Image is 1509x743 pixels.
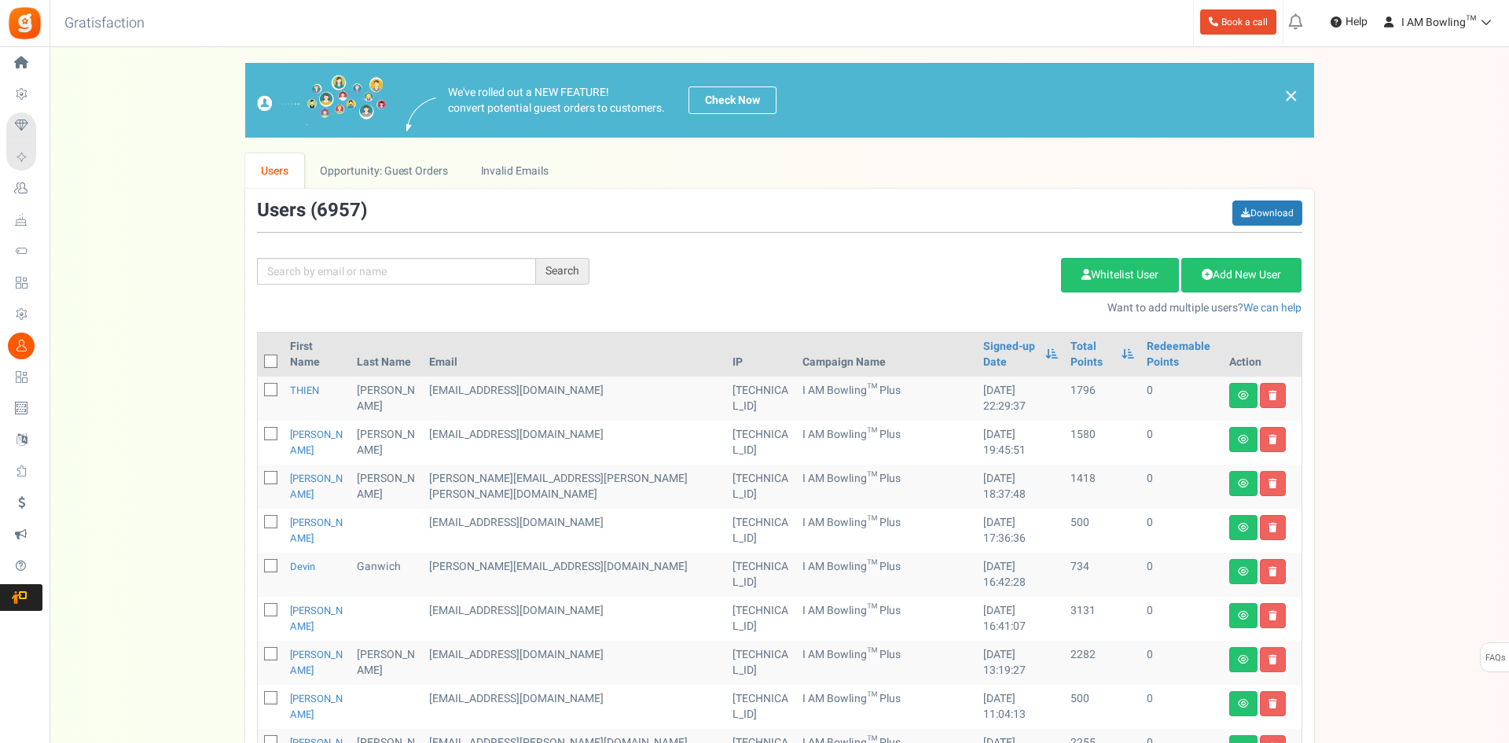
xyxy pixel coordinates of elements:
[1070,339,1114,370] a: Total Points
[1140,421,1222,465] td: 0
[1269,699,1277,708] i: Delete user
[1269,523,1277,532] i: Delete user
[245,153,305,189] a: Users
[464,153,564,189] a: Invalid Emails
[977,421,1065,465] td: [DATE] 19:45:51
[1064,465,1140,509] td: 1418
[290,471,343,502] a: [PERSON_NAME]
[726,421,795,465] td: [TECHNICAL_ID]
[977,597,1065,641] td: [DATE] 16:41:07
[796,553,977,597] td: I AM Bowling™ Plus
[257,258,536,285] input: Search by email or name
[1064,597,1140,641] td: 3131
[290,427,343,458] a: [PERSON_NAME]
[423,333,726,377] th: Email
[1140,597,1222,641] td: 0
[351,377,423,421] td: [PERSON_NAME]
[1064,553,1140,597] td: 734
[536,258,589,285] div: Search
[423,641,726,685] td: [EMAIL_ADDRESS][DOMAIN_NAME]
[1064,509,1140,553] td: 500
[257,75,387,126] img: images
[796,333,977,377] th: Campaign Name
[1269,435,1277,444] i: Delete user
[1324,9,1374,35] a: Help
[1064,685,1140,729] td: 500
[423,509,726,553] td: Retail
[1238,611,1249,620] i: View details
[257,200,367,221] h3: Users ( )
[977,377,1065,421] td: [DATE] 22:29:37
[1140,509,1222,553] td: 0
[290,603,343,634] a: [PERSON_NAME]
[1064,421,1140,465] td: 1580
[726,685,795,729] td: [TECHNICAL_ID]
[977,509,1065,553] td: [DATE] 17:36:36
[977,465,1065,509] td: [DATE] 18:37:48
[351,553,423,597] td: Ganwich
[1243,300,1302,316] a: We can help
[977,553,1065,597] td: [DATE] 16:42:28
[1238,567,1249,576] i: View details
[290,515,343,546] a: [PERSON_NAME]
[726,333,795,377] th: IP
[423,597,726,641] td: Retail
[688,86,777,114] a: Check Now
[726,641,795,685] td: [TECHNICAL_ID]
[983,339,1038,370] a: Signed-up Date
[726,509,795,553] td: [TECHNICAL_ID]
[1269,391,1277,400] i: Delete user
[317,197,361,224] span: 6957
[796,421,977,465] td: I AM Bowling™ Plus
[423,685,726,729] td: National Staffer Team
[1238,435,1249,444] i: View details
[1064,641,1140,685] td: 2282
[1064,377,1140,421] td: 1796
[1140,641,1222,685] td: 0
[1269,479,1277,488] i: Delete user
[1269,655,1277,664] i: Delete user
[796,377,977,421] td: I AM Bowling™ Plus
[290,559,315,574] a: Devin
[1061,258,1179,292] a: Whitelist User
[796,597,977,641] td: I AM Bowling™ Plus
[351,641,423,685] td: [PERSON_NAME]
[423,377,726,421] td: [EMAIL_ADDRESS][DOMAIN_NAME]
[47,8,162,39] h3: Gratisfaction
[1238,523,1249,532] i: View details
[284,333,351,377] th: First Name
[1238,391,1249,400] i: View details
[726,377,795,421] td: [TECHNICAL_ID]
[1238,479,1249,488] i: View details
[351,333,423,377] th: Last Name
[1140,553,1222,597] td: 0
[351,421,423,465] td: [PERSON_NAME]
[1401,14,1476,31] span: I AM Bowling™
[406,97,436,131] img: images
[977,641,1065,685] td: [DATE] 13:19:27
[1485,643,1506,673] span: FAQs
[977,685,1065,729] td: [DATE] 11:04:13
[1140,377,1222,421] td: 0
[1140,465,1222,509] td: 0
[1342,14,1368,30] span: Help
[1223,333,1302,377] th: Action
[1269,567,1277,576] i: Delete user
[613,300,1302,316] p: Want to add multiple users?
[726,553,795,597] td: [TECHNICAL_ID]
[1238,699,1249,708] i: View details
[290,691,343,722] a: [PERSON_NAME]
[796,685,977,729] td: I AM Bowling™ Plus
[726,465,795,509] td: [TECHNICAL_ID]
[796,641,977,685] td: I AM Bowling™ Plus
[423,553,726,597] td: [PERSON_NAME][EMAIL_ADDRESS][DOMAIN_NAME]
[290,383,319,398] a: THIEN
[1181,258,1302,292] a: Add New User
[1269,611,1277,620] i: Delete user
[1284,86,1298,105] a: ×
[448,85,665,116] p: We've rolled out a NEW FEATURE! convert potential guest orders to customers.
[796,509,977,553] td: I AM Bowling™ Plus
[304,153,464,189] a: Opportunity: Guest Orders
[726,597,795,641] td: [TECHNICAL_ID]
[1232,200,1302,226] a: Download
